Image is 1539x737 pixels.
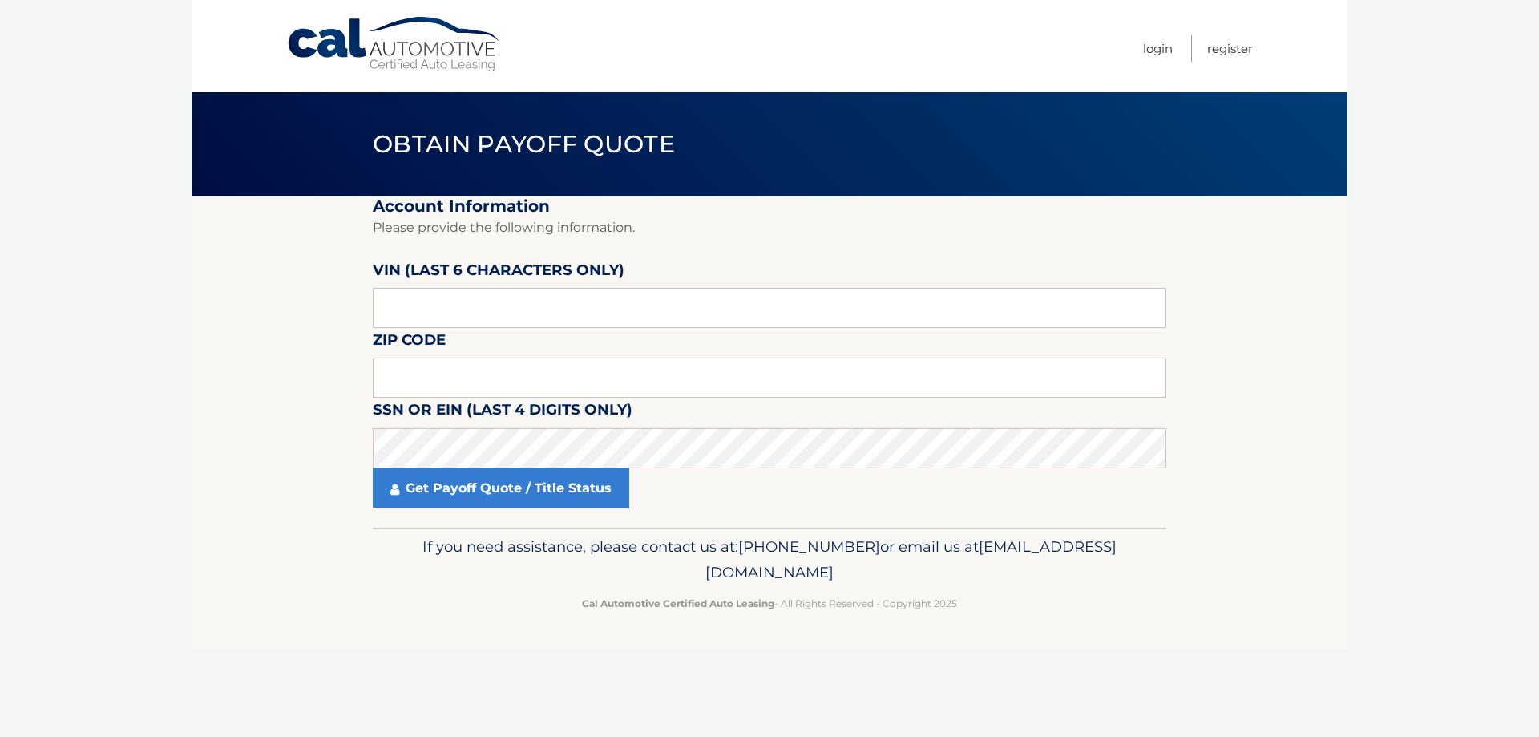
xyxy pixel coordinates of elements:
span: Obtain Payoff Quote [373,129,675,159]
strong: Cal Automotive Certified Auto Leasing [582,597,774,609]
p: Please provide the following information. [373,217,1166,239]
label: Zip Code [373,328,446,358]
a: Cal Automotive [286,16,503,73]
label: VIN (last 6 characters only) [373,258,624,288]
a: Get Payoff Quote / Title Status [373,468,629,508]
p: If you need assistance, please contact us at: or email us at [383,534,1156,585]
a: Login [1143,35,1173,62]
h2: Account Information [373,196,1166,217]
span: [PHONE_NUMBER] [738,537,880,556]
p: - All Rights Reserved - Copyright 2025 [383,595,1156,612]
a: Register [1207,35,1253,62]
label: SSN or EIN (last 4 digits only) [373,398,632,427]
